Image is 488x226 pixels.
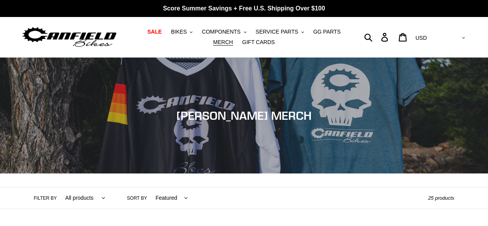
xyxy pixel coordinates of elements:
span: COMPONENTS [202,29,240,35]
span: GG PARTS [313,29,341,35]
span: SERVICE PARTS [256,29,298,35]
a: GG PARTS [309,27,344,37]
a: GIFT CARDS [238,37,279,48]
a: MERCH [209,37,237,48]
button: COMPONENTS [198,27,250,37]
button: SERVICE PARTS [252,27,308,37]
span: MERCH [213,39,233,46]
span: [PERSON_NAME] MERCH [176,109,312,122]
a: SALE [144,27,165,37]
button: BIKES [167,27,196,37]
label: Sort by [127,195,147,202]
span: SALE [147,29,162,35]
label: Filter by [34,195,57,202]
img: Canfield Bikes [21,25,118,49]
span: BIKES [171,29,187,35]
span: GIFT CARDS [242,39,275,46]
span: 25 products [428,195,454,201]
